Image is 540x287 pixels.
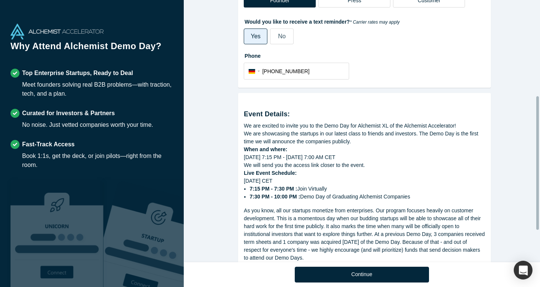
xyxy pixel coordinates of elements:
[244,177,485,201] div: [DATE] CET
[250,186,297,192] strong: 7:15 PM - 7:30 PM :
[10,24,103,39] img: Alchemist Accelerator Logo
[244,207,485,262] div: As you know, all our startups monetize from enterprises. Our program focuses heavily on customer ...
[250,194,300,200] strong: 7:30 PM - 10:00 PM :
[22,110,115,116] strong: Curated for Investors & Partners
[244,122,485,130] div: We are excited to invite you to the Demo Day for Alchemist XL of the Alchemist Accelerator!
[22,80,173,98] div: Meet founders solving real B2B problems—with traction, tech, and a plan.
[251,33,261,39] span: Yes
[22,141,75,147] strong: Fast-Track Access
[350,20,400,25] em: * Carrier rates may apply
[244,110,290,118] strong: Event Details:
[250,193,486,201] li: Demo Day of Graduating Alchemist Companies
[10,39,173,58] h1: Why Attend Alchemist Demo Day?
[22,152,173,170] div: Book 1:1s, get the deck, or join pilots—right from the room.
[278,33,286,39] span: No
[250,185,486,193] li: Join Virtually
[244,153,485,161] div: [DATE] 7:15 PM - [DATE] 7:00 AM CET
[244,161,485,169] div: We will send you the access link closer to the event.
[244,170,297,176] strong: Live Event Schedule:
[22,120,153,129] div: No noise. Just vetted companies worth your time.
[244,130,485,146] div: We are showcasing the startups in our latest class to friends and investors. The Demo Day is the ...
[244,146,287,152] strong: When and where:
[22,70,133,76] strong: Top Enterprise Startups, Ready to Deal
[244,15,485,26] label: Would you like to receive a text reminder?
[244,50,485,60] label: Phone
[295,267,429,282] button: Continue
